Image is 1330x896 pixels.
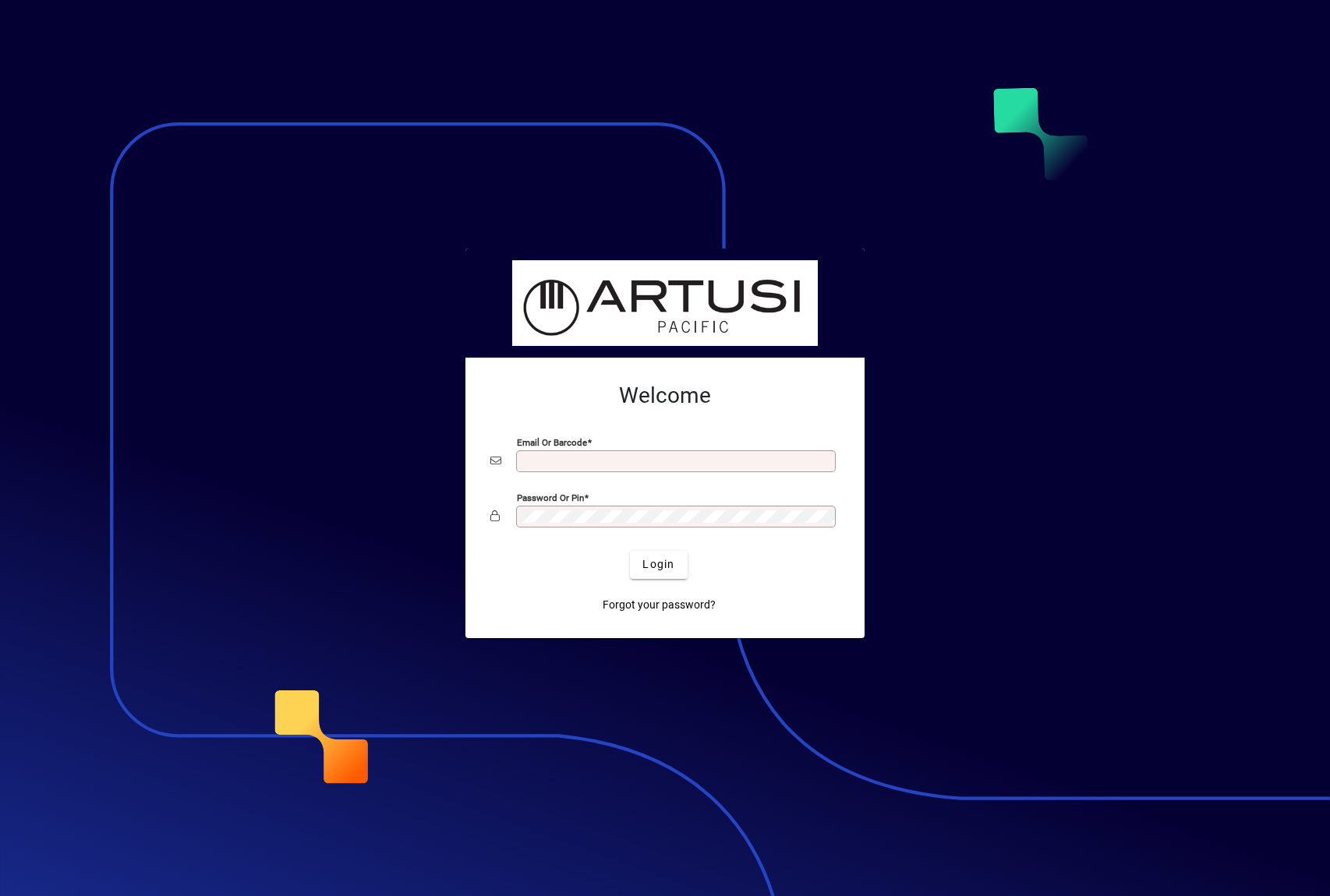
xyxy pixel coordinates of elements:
[517,436,587,447] mat-label: Email or Barcode
[490,383,840,409] h2: Welcome
[630,551,687,579] button: Login
[596,591,722,619] a: Forgot your password?
[517,492,584,503] mat-label: Password or Pin
[603,597,716,613] span: Forgot your password?
[642,556,674,573] span: Login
